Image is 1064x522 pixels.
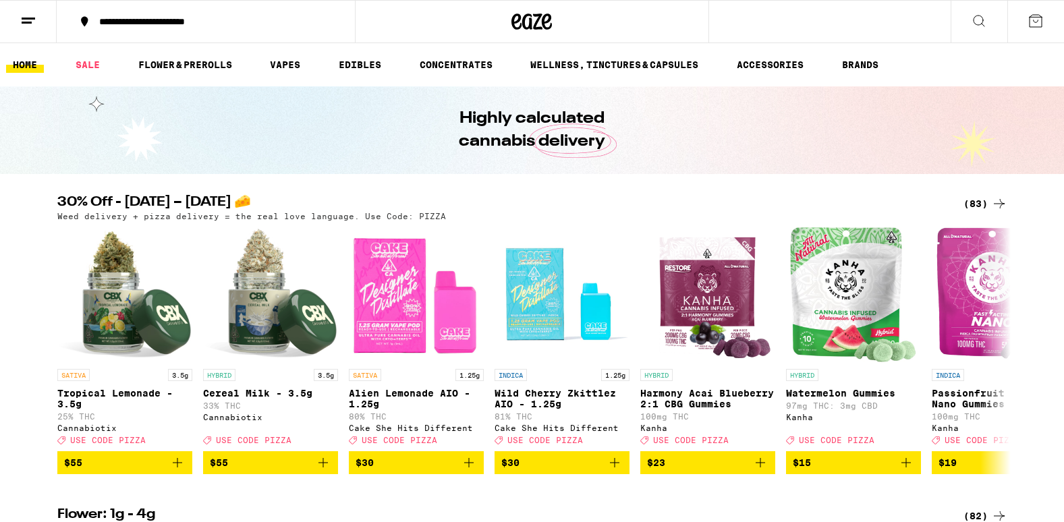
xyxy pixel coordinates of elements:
p: Harmony Acai Blueberry 2:1 CBG Gummies [640,388,775,409]
span: $30 [356,457,374,468]
img: Kanha - Harmony Acai Blueberry 2:1 CBG Gummies [642,227,773,362]
a: Open page for Tropical Lemonade - 3.5g from Cannabiotix [57,227,192,451]
span: USE CODE PIZZA [507,436,583,444]
p: Wild Cherry Zkittlez AIO - 1.25g [495,388,629,409]
p: SATIVA [349,369,381,381]
button: BRANDS [835,57,885,73]
span: USE CODE PIZZA [70,436,146,444]
span: $30 [501,457,520,468]
a: VAPES [263,57,307,73]
span: USE CODE PIZZA [799,436,874,444]
span: $19 [939,457,957,468]
div: Cake She Hits Different [495,424,629,432]
p: HYBRID [786,369,818,381]
p: 100mg THC [640,412,775,421]
p: HYBRID [203,369,235,381]
p: 80% THC [349,412,484,421]
a: Open page for Harmony Acai Blueberry 2:1 CBG Gummies from Kanha [640,227,775,451]
a: FLOWER & PREROLLS [132,57,239,73]
span: $23 [647,457,665,468]
p: 25% THC [57,412,192,421]
p: 33% THC [203,401,338,410]
p: SATIVA [57,369,90,381]
span: USE CODE PIZZA [362,436,437,444]
p: Watermelon Gummies [786,388,921,399]
a: (83) [963,196,1007,212]
a: SALE [69,57,107,73]
h2: 30% Off - [DATE] – [DATE] 🧀 [57,196,941,212]
span: USE CODE PIZZA [945,436,1020,444]
img: Cannabiotix - Tropical Lemonade - 3.5g [57,227,192,362]
p: 1.25g [601,369,629,381]
img: Cake She Hits Different - Wild Cherry Zkittlez AIO - 1.25g [495,227,629,362]
div: Cannabiotix [203,413,338,422]
button: Add to bag [203,451,338,474]
button: Add to bag [786,451,921,474]
p: 3.5g [168,369,192,381]
p: Tropical Lemonade - 3.5g [57,388,192,409]
img: Kanha - Watermelon Gummies [790,227,916,362]
a: ACCESSORIES [730,57,810,73]
span: $15 [793,457,811,468]
button: Add to bag [640,451,775,474]
a: CONCENTRATES [413,57,499,73]
div: Cake She Hits Different [349,424,484,432]
a: Open page for Wild Cherry Zkittlez AIO - 1.25g from Cake She Hits Different [495,227,629,451]
div: Kanha [786,413,921,422]
button: Add to bag [57,451,192,474]
img: Kanha - Passionfruit Paradise Nano Gummies [936,227,1061,362]
img: Cake She Hits Different - Alien Lemonade AIO - 1.25g [349,227,484,362]
a: Open page for Cereal Milk - 3.5g from Cannabiotix [203,227,338,451]
div: Cannabiotix [57,424,192,432]
p: Cereal Milk - 3.5g [203,388,338,399]
span: $55 [210,457,228,468]
p: 3.5g [314,369,338,381]
a: Open page for Alien Lemonade AIO - 1.25g from Cake She Hits Different [349,227,484,451]
p: Alien Lemonade AIO - 1.25g [349,388,484,409]
span: $55 [64,457,82,468]
p: 81% THC [495,412,629,421]
img: Cannabiotix - Cereal Milk - 3.5g [203,227,338,362]
a: WELLNESS, TINCTURES & CAPSULES [524,57,705,73]
button: Add to bag [495,451,629,474]
a: HOME [6,57,44,73]
p: HYBRID [640,369,673,381]
p: INDICA [932,369,964,381]
h1: Highly calculated cannabis delivery [421,107,644,153]
span: USE CODE PIZZA [653,436,729,444]
p: 97mg THC: 3mg CBD [786,401,921,410]
div: Kanha [640,424,775,432]
span: USE CODE PIZZA [216,436,291,444]
a: EDIBLES [332,57,388,73]
button: Add to bag [349,451,484,474]
p: Weed delivery + pizza delivery = the real love language. Use Code: PIZZA [57,212,446,221]
p: INDICA [495,369,527,381]
a: Open page for Watermelon Gummies from Kanha [786,227,921,451]
p: 1.25g [455,369,484,381]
